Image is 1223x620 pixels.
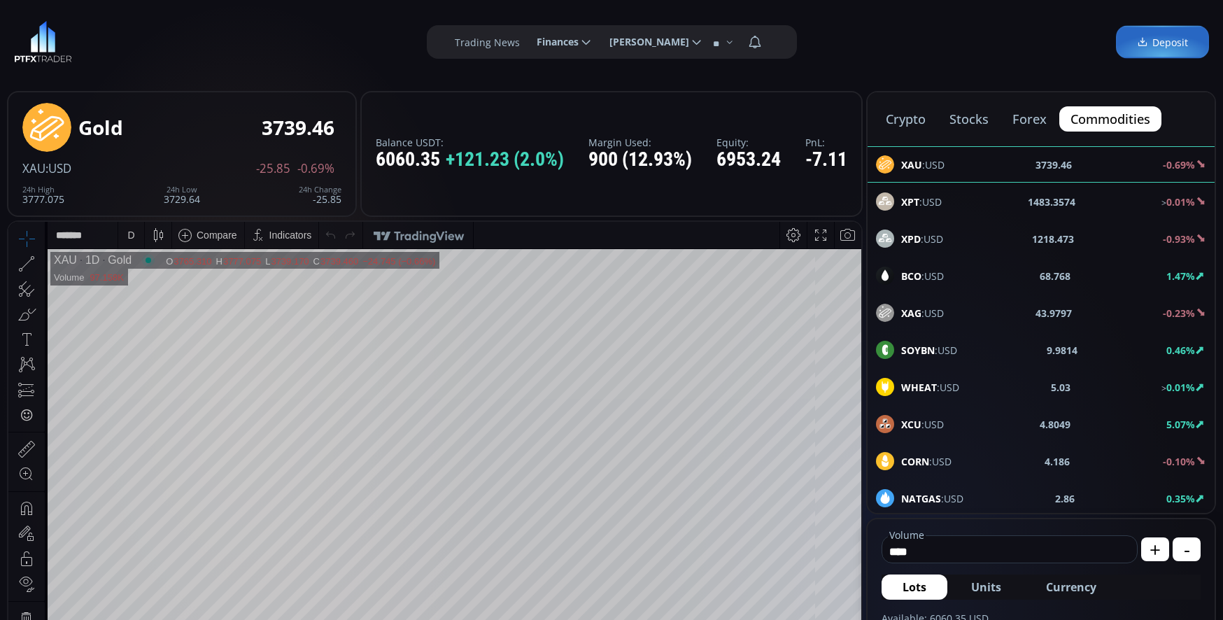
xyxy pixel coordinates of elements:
[22,160,45,176] span: XAU
[134,32,146,45] div: Market open
[1166,344,1195,357] b: 0.46%
[188,8,229,19] div: Compare
[164,185,200,204] div: 3729.64
[716,137,781,148] label: Equity:
[1055,491,1075,506] b: 2.86
[901,381,937,394] b: WHEAT
[1173,537,1201,561] button: -
[716,149,781,171] div: 6953.24
[901,269,944,283] span: :USD
[901,417,944,432] span: :USD
[1035,306,1072,320] b: 43.9797
[1045,454,1070,469] b: 4.186
[45,32,69,45] div: XAU
[1051,380,1070,395] b: 5.03
[45,50,76,61] div: Volume
[901,380,959,395] span: :USD
[215,34,253,45] div: 3777.075
[882,575,947,600] button: Lots
[901,491,963,506] span: :USD
[1161,197,1166,209] span: >
[901,343,957,358] span: :USD
[901,195,942,209] span: :USD
[256,162,290,175] span: -25.85
[262,34,300,45] div: 3739.170
[165,34,203,45] div: 3765.310
[22,185,64,194] div: 24h High
[901,232,943,246] span: :USD
[78,117,123,139] div: Gold
[901,344,935,357] b: SOYBN
[119,8,126,19] div: D
[262,117,334,139] div: 3739.46
[901,454,952,469] span: :USD
[69,32,91,45] div: 1D
[805,137,847,148] label: PnL:
[1047,343,1077,358] b: 9.9814
[164,185,200,194] div: 24h Low
[805,149,847,171] div: -7.11
[22,185,64,204] div: 3777.075
[257,34,262,45] div: L
[13,187,24,200] div: 
[1166,269,1195,283] b: 1.47%
[376,149,564,171] div: 6060.35
[901,232,921,246] b: XPD
[1141,537,1169,561] button: +
[527,28,579,56] span: Finances
[1166,492,1195,505] b: 0.35%
[901,418,921,431] b: XCU
[901,307,921,320] b: XAG
[938,106,1000,132] button: stocks
[1025,575,1117,600] button: Currency
[157,34,165,45] div: O
[261,8,304,19] div: Indicators
[1059,106,1161,132] button: commodities
[1163,455,1195,468] b: -0.10%
[1137,35,1188,50] span: Deposit
[600,28,689,56] span: [PERSON_NAME]
[299,185,341,204] div: -25.85
[305,34,312,45] div: C
[14,21,72,63] img: LOGO
[1166,195,1195,209] b: 0.01%
[901,306,944,320] span: :USD
[312,34,350,45] div: 3739.460
[1028,195,1075,209] b: 1483.3574
[354,34,427,45] div: −24.745 (−0.66%)
[1001,106,1058,132] button: forex
[1046,579,1096,596] span: Currency
[901,455,929,468] b: CORN
[1116,26,1209,59] a: Deposit
[297,162,334,175] span: -0.69%
[588,137,692,148] label: Margin Used:
[901,195,919,209] b: XPT
[208,34,215,45] div: H
[299,185,341,194] div: 24h Change
[901,492,941,505] b: NATGAS
[1032,232,1074,246] b: 1218.473
[81,50,115,61] div: 97.158K
[1166,381,1195,394] b: 0.01%
[1163,232,1195,246] b: -0.93%
[903,579,926,596] span: Lots
[875,106,937,132] button: crypto
[376,137,564,148] label: Balance USDT:
[1166,418,1195,431] b: 5.07%
[455,35,520,50] label: Trading News
[32,573,38,592] div: Hide Drawings Toolbar
[1163,307,1195,320] b: -0.23%
[91,32,123,45] div: Gold
[950,575,1022,600] button: Units
[901,269,921,283] b: BCO
[1040,417,1070,432] b: 4.8049
[446,149,564,171] span: +121.23 (2.0%)
[588,149,692,171] div: 900 (12.93%)
[1040,269,1070,283] b: 68.768
[971,579,1001,596] span: Units
[45,160,71,176] span: :USD
[1161,382,1166,394] span: >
